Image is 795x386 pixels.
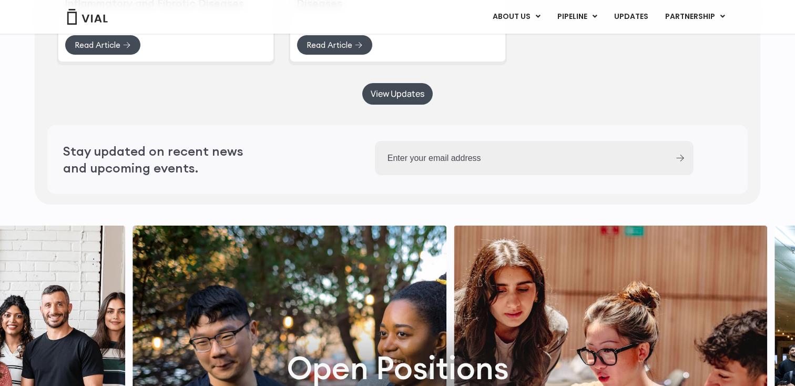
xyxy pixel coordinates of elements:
a: View Updates [362,83,433,105]
span: Read Article [75,41,120,49]
a: Read Article [297,35,373,55]
a: UPDATES [606,8,656,26]
img: Vial Logo [66,9,108,25]
input: Submit [676,155,684,161]
h2: Stay updated on recent news and upcoming events. [63,143,268,177]
a: Read Article [65,35,141,55]
a: PARTNERSHIPMenu Toggle [657,8,733,26]
input: Enter your email address [375,141,667,175]
a: PIPELINEMenu Toggle [549,8,605,26]
a: ABOUT USMenu Toggle [484,8,548,26]
span: View Updates [371,90,424,98]
span: Read Article [307,41,352,49]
